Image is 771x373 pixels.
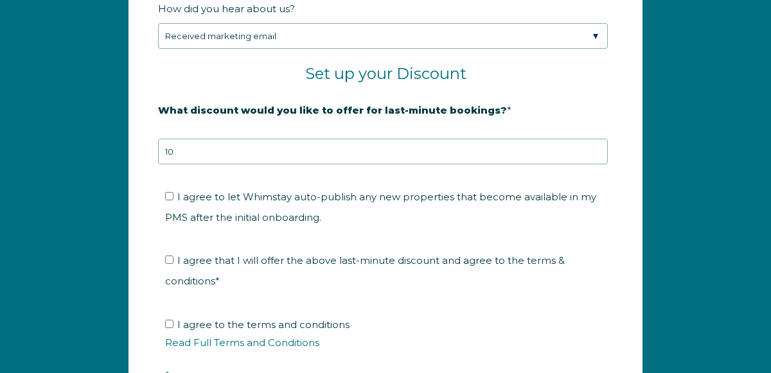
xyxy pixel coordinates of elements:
[158,104,507,116] strong: What discount would you like to offer for last-minute bookings?
[165,256,173,264] input: I agree that I will offer the above last-minute discount and agree to the terms & conditions*
[165,191,596,223] span: I agree to let Whimstay auto-publish any new properties that become available in my PMS after the...
[165,336,319,349] a: Read Full Terms and Conditions
[158,126,359,137] strong: 20% is recommended, minimum of 10%
[165,254,565,287] span: I agree that I will offer the above last-minute discount and agree to the terms & conditions
[165,192,173,200] input: I agree to let Whimstay auto-publish any new properties that become available in my PMS after the...
[305,64,466,83] span: Set up your Discount
[165,320,173,328] input: I agree to the terms and conditionsRead Full Terms and Conditions*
